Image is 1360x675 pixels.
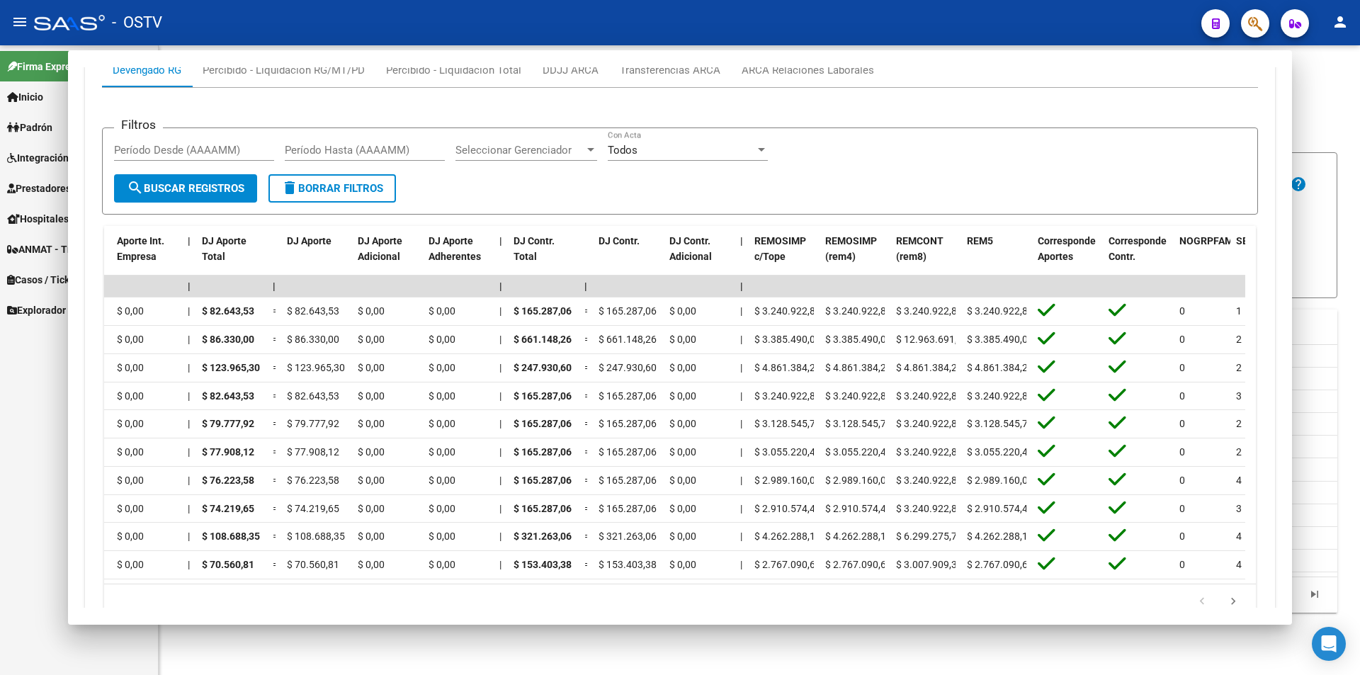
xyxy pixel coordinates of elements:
datatable-header-cell: DJ Contr. Total [508,226,579,288]
span: $ 0,00 [358,418,385,429]
span: $ 4.861.384,23 [825,362,892,373]
span: $ 165.287,06 [514,475,572,486]
span: 2 [1236,334,1242,345]
span: DJ Aporte Adicional [358,235,402,263]
span: | [499,235,502,246]
span: | [499,418,501,429]
span: $ 661.148,26 [514,334,572,345]
span: | [499,531,501,542]
span: $ 3.385.490,05 [967,334,1033,345]
div: DDJJ ARCA [543,62,599,78]
span: | [499,334,501,345]
mat-icon: menu [11,13,28,30]
span: $ 0,00 [429,390,455,402]
span: $ 0,00 [358,559,385,570]
div: Percibido - Liquidación RG/MT/PD [203,62,365,78]
span: $ 4.861.384,23 [754,362,821,373]
span: | [188,305,190,317]
span: DJ Contr. [599,235,640,246]
span: = [273,362,278,373]
span: Casos / Tickets [7,272,84,288]
div: ARCA Relaciones Laborales [742,62,874,78]
span: $ 0,00 [429,334,455,345]
span: $ 74.219,65 [202,503,254,514]
datatable-header-cell: REM5 [961,226,1032,288]
span: - OSTV [112,7,162,38]
span: | [188,446,190,458]
span: $ 0,00 [429,362,455,373]
span: $ 0,00 [669,305,696,317]
span: $ 4.262.288,13 [825,531,892,542]
span: $ 0,00 [669,334,696,345]
span: $ 4.262.288,13 [967,531,1033,542]
span: = [584,362,590,373]
span: $ 0,00 [117,390,144,402]
span: Buscar Registros [127,182,244,195]
span: $ 661.148,26 [599,334,657,345]
span: $ 108.688,35 [202,531,260,542]
h3: Filtros [114,117,163,132]
span: | [740,559,742,570]
span: $ 3.055.220,44 [967,446,1033,458]
span: $ 3.240.922,82 [896,446,963,458]
span: 4 [1236,559,1242,570]
span: $ 0,00 [429,305,455,317]
span: Todos [608,144,637,157]
span: REMOSIMP (rem4) [825,235,877,263]
span: $ 3.240.922,82 [967,305,1033,317]
span: | [499,475,501,486]
span: $ 4.861.384,23 [967,362,1033,373]
span: $ 0,00 [669,446,696,458]
span: $ 0,00 [429,446,455,458]
span: $ 0,00 [358,531,385,542]
datatable-header-cell: DJ Aporte Adicional [352,226,423,288]
span: Seleccionar Gerenciador [455,144,584,157]
div: Devengado RG [113,62,181,78]
span: = [584,418,590,429]
span: $ 2.910.574,49 [967,503,1033,514]
span: $ 2.767.090,68 [754,559,821,570]
span: $ 3.240.922,82 [825,305,892,317]
span: = [273,559,278,570]
span: 0 [1179,334,1185,345]
span: | [188,475,190,486]
button: Buscar Registros [114,174,257,203]
span: $ 0,00 [117,531,144,542]
span: Corresponde Contr. [1109,235,1167,263]
button: Borrar Filtros [268,174,396,203]
span: = [584,390,590,402]
span: | [740,334,742,345]
span: $ 321.263,06 [514,531,572,542]
span: $ 0,00 [358,390,385,402]
span: $ 0,00 [117,418,144,429]
span: $ 3.128.545,73 [967,418,1033,429]
span: = [584,475,590,486]
span: $ 0,00 [117,503,144,514]
span: $ 4.861.384,23 [896,362,963,373]
span: $ 108.688,35 [287,531,345,542]
span: DJ Contr. Total [514,235,555,263]
span: NOGRPFAM [1179,235,1233,246]
span: | [740,362,742,373]
span: $ 165.287,06 [599,390,657,402]
span: $ 77.908,12 [287,446,339,458]
span: $ 165.287,06 [599,305,657,317]
span: $ 0,00 [117,305,144,317]
span: $ 3.055.220,44 [754,446,821,458]
datatable-header-cell: Aporte Int. Empresa [111,226,182,288]
datatable-header-cell: DJ Contr. [593,226,664,288]
span: = [273,446,278,458]
span: = [584,531,590,542]
span: | [740,531,742,542]
span: DJ Aporte Total [202,235,246,263]
span: | [584,280,587,292]
span: $ 0,00 [669,390,696,402]
span: $ 74.219,65 [287,503,339,514]
span: | [499,305,501,317]
span: | [499,446,501,458]
div: Open Intercom Messenger [1312,627,1346,661]
datatable-header-cell: SECOBLIG [1230,226,1287,288]
span: $ 165.287,06 [599,418,657,429]
span: = [273,334,278,345]
div: Percibido - Liquidación Total [386,62,521,78]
